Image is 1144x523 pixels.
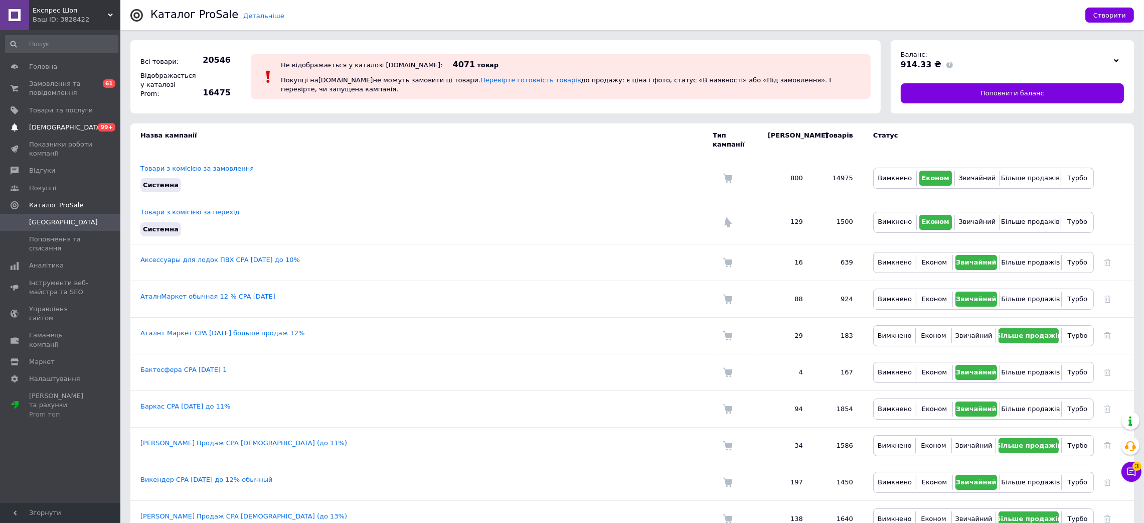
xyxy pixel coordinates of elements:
span: Більше продажів [1001,295,1060,303]
td: 800 [758,157,813,200]
td: 924 [813,281,863,317]
button: Економ [919,292,949,307]
span: товар [477,61,499,69]
img: Комісія за перехід [723,217,733,227]
span: Економ [921,332,946,339]
span: Маркет [29,357,55,366]
a: [PERSON_NAME] Продаж CPA [DEMOGRAPHIC_DATA] (до 11%) [140,439,347,447]
span: Більше продажів [1001,405,1060,413]
a: Видалити [1104,258,1111,266]
button: Звичайний [957,171,997,186]
span: Звичайний [958,218,996,225]
a: Поповнити баланс [901,83,1124,103]
span: Турбо [1067,295,1087,303]
span: Турбо [1067,405,1087,413]
td: Назва кампанії [130,123,713,157]
td: 167 [813,354,863,390]
span: Більше продажів [1001,368,1060,376]
td: 14975 [813,157,863,200]
a: Товари з комісією за замовлення [140,165,254,172]
button: Більше продажів [999,328,1059,343]
td: 639 [813,244,863,281]
img: :exclamation: [261,69,276,84]
button: Створити [1085,8,1134,23]
button: Чат з покупцем3 [1121,462,1141,482]
td: 16 [758,244,813,281]
a: Аталнт Маркет CPA [DATE] больше продаж 12% [140,329,305,337]
button: Звичайний [955,365,998,380]
button: Звичайний [955,475,998,490]
div: Всі товари: [138,55,193,69]
span: Турбо [1067,478,1087,486]
span: 914.33 ₴ [901,60,941,69]
span: Економ [922,174,949,182]
div: Відображається у каталозі Prom: [138,69,193,101]
a: АталнМаркет обычная 12 % CPA [DATE] [140,293,275,300]
span: Вимкнено [878,368,912,376]
span: Товари та послуги [29,106,93,115]
a: Баркас CPA [DATE] до 11% [140,403,230,410]
a: Видалити [1104,442,1111,449]
button: Економ [918,328,948,343]
button: Більше продажів [1003,475,1058,490]
span: Баланс: [901,51,927,58]
button: Вимкнено [876,365,913,380]
span: Гаманець компанії [29,331,93,349]
img: Комісія за замовлення [723,173,733,183]
td: 1854 [813,390,863,427]
span: Звичайний [956,258,997,266]
span: 4071 [453,60,475,69]
span: Економ [922,368,947,376]
button: Економ [919,402,949,417]
img: Комісія за замовлення [723,257,733,268]
button: Економ [919,171,952,186]
button: Економ [919,475,949,490]
span: [PERSON_NAME] та рахунки [29,391,93,419]
button: Економ [918,438,948,453]
button: Економ [919,255,949,270]
span: Поповнити баланс [980,89,1044,98]
img: Комісія за замовлення [723,477,733,487]
button: Більше продажів [1003,292,1058,307]
span: Покупці на [DOMAIN_NAME] не можуть замовити ці товари. до продажу: є ціна і фото, статус «В наявн... [281,76,831,93]
span: Більше продажів [996,515,1062,522]
span: Турбо [1067,218,1087,225]
td: Статус [863,123,1094,157]
td: [PERSON_NAME] [758,123,813,157]
td: 34 [758,427,813,464]
button: Більше продажів [1003,365,1058,380]
span: Вимкнено [878,218,912,225]
a: Викендер CPA [DATE] до 12% обычный [140,476,273,483]
span: Турбо [1068,332,1088,339]
span: Економ [922,258,947,266]
span: Створити [1093,12,1126,19]
a: Бактосфера CPA [DATE] 1 [140,366,227,373]
button: Турбо [1064,328,1091,343]
img: Комісія за замовлення [723,331,733,341]
span: Турбо [1068,442,1088,449]
button: Турбо [1064,171,1091,186]
span: Більше продажів [996,442,1062,449]
button: Турбо [1064,365,1091,380]
button: Звичайний [954,328,994,343]
a: Видалити [1104,295,1111,303]
button: Турбо [1064,475,1091,490]
button: Більше продажів [999,438,1059,453]
span: Звичайний [955,515,993,522]
a: Видалити [1104,515,1111,522]
span: Каталог ProSale [29,201,83,210]
td: 29 [758,317,813,354]
span: Звичайний [956,295,997,303]
span: Турбо [1067,368,1087,376]
span: Системна [143,181,179,189]
span: Більше продажів [1001,478,1060,486]
td: Тип кампанії [713,123,758,157]
button: Турбо [1064,402,1091,417]
span: Замовлення та повідомлення [29,79,93,97]
span: Вимкнено [878,295,912,303]
span: Звичайний [956,478,997,486]
span: Налаштування [29,374,80,383]
a: Перевірте готовність товарів [480,76,581,84]
span: Більше продажів [1001,258,1060,266]
span: Економ [921,442,946,449]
